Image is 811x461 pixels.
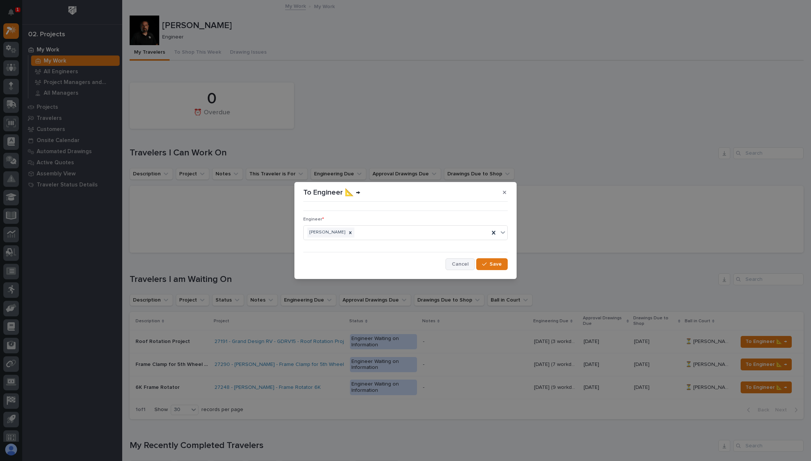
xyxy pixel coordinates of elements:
[452,261,468,267] span: Cancel
[307,228,346,238] div: [PERSON_NAME]
[303,188,360,197] p: To Engineer 📐 →
[445,258,475,270] button: Cancel
[303,217,324,222] span: Engineer
[476,258,508,270] button: Save
[490,261,502,267] span: Save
